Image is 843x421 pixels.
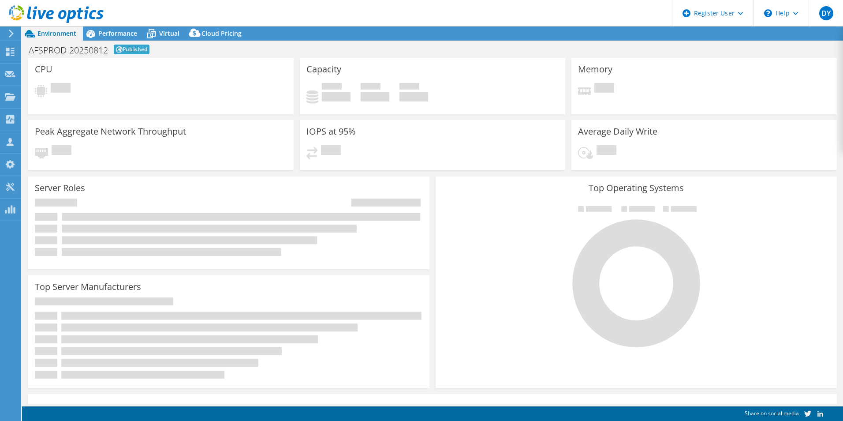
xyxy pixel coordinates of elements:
[578,127,657,136] h3: Average Daily Write
[399,92,428,101] h4: 0 GiB
[745,410,799,417] span: Share on social media
[578,64,612,74] h3: Memory
[597,145,616,157] span: Pending
[35,64,52,74] h3: CPU
[114,45,149,54] span: Published
[35,282,141,292] h3: Top Server Manufacturers
[764,9,772,17] svg: \n
[201,29,242,38] span: Cloud Pricing
[51,83,71,95] span: Pending
[594,83,614,95] span: Pending
[29,46,108,55] h1: AFSPROD-20250812
[306,64,341,74] h3: Capacity
[35,183,85,193] h3: Server Roles
[35,127,186,136] h3: Peak Aggregate Network Throughput
[442,183,830,193] h3: Top Operating Systems
[52,145,71,157] span: Pending
[306,127,356,136] h3: IOPS at 95%
[322,92,351,101] h4: 0 GiB
[321,145,341,157] span: Pending
[361,83,380,92] span: Free
[98,29,137,38] span: Performance
[819,6,833,20] span: DY
[159,29,179,38] span: Virtual
[361,92,389,101] h4: 0 GiB
[399,83,419,92] span: Total
[322,83,342,92] span: Used
[37,29,76,38] span: Environment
